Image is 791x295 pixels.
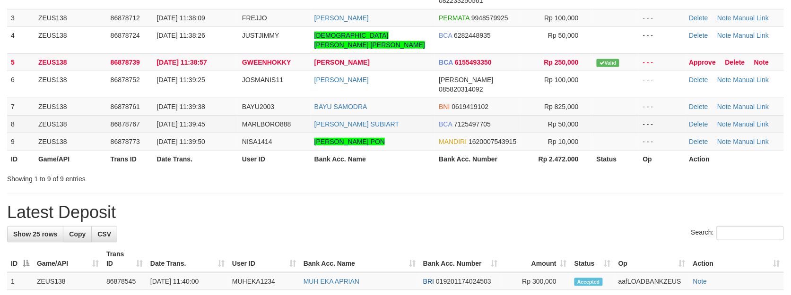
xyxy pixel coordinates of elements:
th: Bank Acc. Number: activate to sort column ascending [419,245,501,272]
span: 86878739 [111,59,140,66]
span: [DATE] 11:38:09 [157,14,205,22]
a: [PERSON_NAME] PON [314,138,385,145]
td: ZEUS138 [35,9,107,26]
h1: Latest Deposit [7,203,784,222]
td: ZEUS138 [35,98,107,115]
th: Status [593,150,639,168]
th: Op [639,150,686,168]
a: Show 25 rows [7,226,63,242]
th: Action [686,150,784,168]
td: 4 [7,26,35,53]
span: Rp 50,000 [548,120,579,128]
span: BCA [439,120,452,128]
td: ZEUS138 [35,71,107,98]
td: - - - [639,133,686,150]
span: FREJJO [242,14,267,22]
td: ZEUS138 [35,133,107,150]
a: Manual Link [733,32,769,39]
td: ZEUS138 [35,26,107,53]
a: Delete [689,103,708,110]
a: Delete [725,59,745,66]
a: Manual Link [733,76,769,84]
span: Copy [69,230,86,238]
span: JUSTJIMMY [242,32,279,39]
td: 6 [7,71,35,98]
td: - - - [639,71,686,98]
span: Valid transaction [597,59,619,67]
span: [DATE] 11:39:45 [157,120,205,128]
span: Copy 6282448935 to clipboard [454,32,491,39]
th: User ID [238,150,311,168]
span: Rp 250,000 [544,59,579,66]
a: MUH EKA APRIAN [304,278,359,285]
span: 86878712 [111,14,140,22]
a: Manual Link [733,138,769,145]
span: BRI [423,278,434,285]
th: Game/API [35,150,107,168]
span: Rp 825,000 [544,103,578,110]
a: Note [693,278,707,285]
a: Copy [63,226,92,242]
span: Rp 100,000 [544,14,578,22]
span: Copy 019201174024503 to clipboard [436,278,491,285]
span: GWEENHOKKY [242,59,291,66]
span: [DATE] 11:38:57 [157,59,207,66]
th: Bank Acc. Name [311,150,435,168]
a: BAYU SAMODRA [314,103,367,110]
th: Rp 2.472.000 [521,150,593,168]
a: [PERSON_NAME] SUBIART [314,120,399,128]
span: Rp 50,000 [548,32,579,39]
a: [PERSON_NAME] [314,14,369,22]
span: 86878724 [111,32,140,39]
td: Rp 300,000 [501,272,571,290]
td: - - - [639,53,686,71]
th: ID [7,150,35,168]
a: Delete [689,76,708,84]
span: Copy 9948579925 to clipboard [471,14,508,22]
th: Trans ID [107,150,153,168]
span: [DATE] 11:39:38 [157,103,205,110]
td: ZEUS138 [35,115,107,133]
a: [DEMOGRAPHIC_DATA][PERSON_NAME] [PERSON_NAME] [314,32,425,49]
td: 1 [7,272,33,290]
span: Copy 7125497705 to clipboard [454,120,491,128]
td: 7 [7,98,35,115]
td: - - - [639,9,686,26]
span: MARLBORO888 [242,120,291,128]
td: [DATE] 11:40:00 [147,272,228,290]
th: ID: activate to sort column descending [7,245,33,272]
span: JOSMANIS11 [242,76,283,84]
a: Note [718,76,732,84]
td: ZEUS138 [35,53,107,71]
a: Approve [689,59,716,66]
span: [PERSON_NAME] [439,76,493,84]
th: Trans ID: activate to sort column ascending [103,245,147,272]
span: CSV [97,230,111,238]
span: BCA [439,32,452,39]
td: 3 [7,9,35,26]
a: Note [718,103,732,110]
span: Copy 1620007543915 to clipboard [469,138,516,145]
th: User ID: activate to sort column ascending [228,245,300,272]
span: Accepted [574,278,603,286]
a: CSV [91,226,117,242]
a: Note [718,138,732,145]
a: Delete [689,120,708,128]
td: - - - [639,115,686,133]
th: Bank Acc. Number [435,150,521,168]
th: Game/API: activate to sort column ascending [33,245,103,272]
span: Show 25 rows [13,230,57,238]
a: [PERSON_NAME] [314,59,370,66]
span: Copy 085820314092 to clipboard [439,85,483,93]
td: ZEUS138 [33,272,103,290]
a: Note [754,59,769,66]
th: Op: activate to sort column ascending [615,245,689,272]
td: - - - [639,98,686,115]
span: Rp 100,000 [544,76,578,84]
input: Search: [717,226,784,240]
td: 9 [7,133,35,150]
th: Action: activate to sort column ascending [689,245,784,272]
span: MANDIRI [439,138,467,145]
span: BCA [439,59,453,66]
span: Rp 10,000 [548,138,579,145]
